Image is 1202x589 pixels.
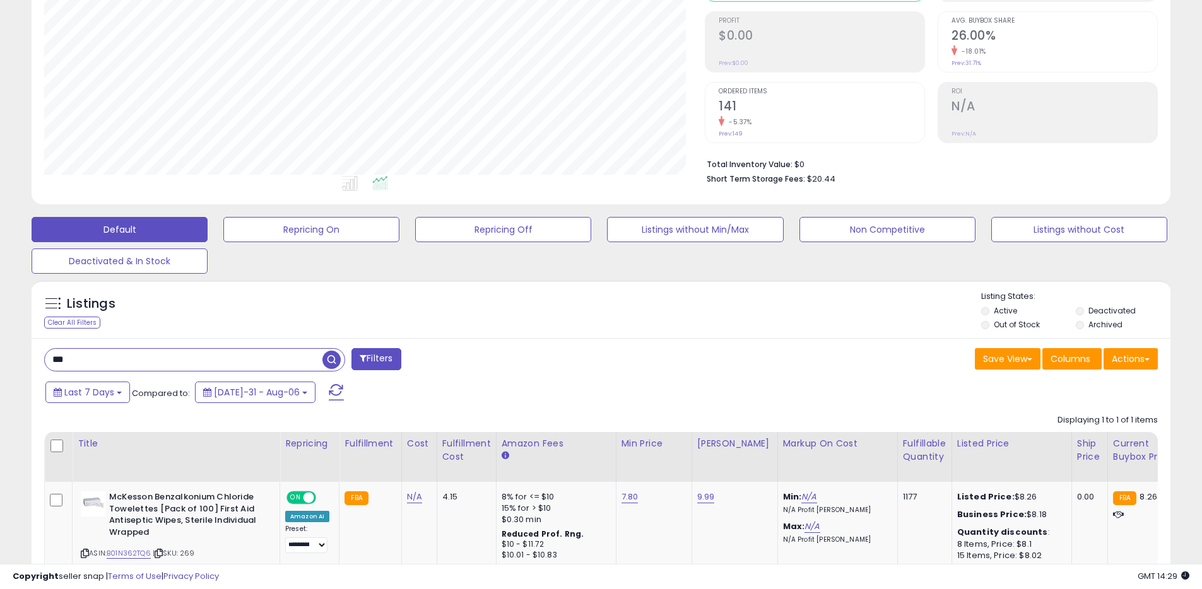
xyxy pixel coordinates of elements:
[502,550,606,561] div: $10.01 - $10.83
[952,130,976,137] small: Prev: N/A
[44,317,100,329] div: Clear All Filters
[32,248,208,274] button: Deactivated & In Stock
[952,28,1157,45] h2: 26.00%
[952,18,1157,25] span: Avg. Buybox Share
[1077,491,1098,503] div: 0.00
[994,319,1040,330] label: Out of Stock
[707,173,805,184] b: Short Term Storage Fees:
[442,437,491,464] div: Fulfillment Cost
[957,526,1048,538] b: Quantity discounts
[502,491,606,503] div: 8% for <= $10
[952,88,1157,95] span: ROI
[799,217,975,242] button: Non Competitive
[1058,414,1158,426] div: Displaying 1 to 1 of 1 items
[1138,570,1189,582] span: 2025-08-14 14:29 GMT
[697,491,715,503] a: 9.99
[1113,437,1178,464] div: Current Buybox Price
[719,59,748,67] small: Prev: $0.00
[622,491,639,503] a: 7.80
[783,491,802,503] b: Min:
[45,382,130,403] button: Last 7 Days
[719,88,924,95] span: Ordered Items
[288,493,303,503] span: ON
[607,217,783,242] button: Listings without Min/Max
[407,491,422,503] a: N/A
[719,28,924,45] h2: $0.00
[981,291,1170,303] p: Listing States:
[1104,348,1158,370] button: Actions
[801,491,816,503] a: N/A
[957,491,1015,503] b: Listed Price:
[783,535,888,544] p: N/A Profit [PERSON_NAME]
[502,514,606,525] div: $0.30 min
[502,450,509,462] small: Amazon Fees.
[707,159,792,170] b: Total Inventory Value:
[719,130,743,137] small: Prev: 149
[777,432,897,482] th: The percentage added to the cost of goods (COGS) that forms the calculator for Min & Max prices.
[952,99,1157,116] h2: N/A
[502,503,606,514] div: 15% for > $10
[108,570,162,582] a: Terms of Use
[783,437,892,450] div: Markup on Cost
[78,437,274,450] div: Title
[957,508,1027,520] b: Business Price:
[957,527,1062,538] div: :
[314,493,334,503] span: OFF
[903,437,946,464] div: Fulfillable Quantity
[223,217,399,242] button: Repricing On
[804,520,820,533] a: N/A
[1077,437,1102,464] div: Ship Price
[13,571,219,583] div: seller snap | |
[957,550,1062,561] div: 15 Items, Price: $8.02
[214,386,300,399] span: [DATE]-31 - Aug-06
[719,99,924,116] h2: 141
[32,217,208,242] button: Default
[13,570,59,582] strong: Copyright
[64,386,114,399] span: Last 7 Days
[502,539,606,550] div: $10 - $11.72
[707,156,1148,171] li: $0
[132,387,190,399] span: Compared to:
[407,437,432,450] div: Cost
[1140,491,1157,503] span: 8.26
[1042,348,1102,370] button: Columns
[351,348,401,370] button: Filters
[1088,319,1122,330] label: Archived
[719,18,924,25] span: Profit
[957,437,1066,450] div: Listed Price
[153,548,195,558] span: | SKU: 269
[415,217,591,242] button: Repricing Off
[957,509,1062,520] div: $8.18
[285,437,334,450] div: Repricing
[957,539,1062,550] div: 8 Items, Price: $8.1
[502,528,584,539] b: Reduced Prof. Rng.
[994,305,1017,316] label: Active
[107,548,151,559] a: B01N362TQ6
[957,491,1062,503] div: $8.26
[345,437,396,450] div: Fulfillment
[975,348,1040,370] button: Save View
[67,295,115,313] h5: Listings
[1113,491,1136,505] small: FBA
[442,491,486,503] div: 4.15
[345,491,368,505] small: FBA
[807,173,835,185] span: $20.44
[502,437,611,450] div: Amazon Fees
[1088,305,1136,316] label: Deactivated
[952,59,981,67] small: Prev: 31.71%
[724,117,751,127] small: -5.37%
[109,491,262,541] b: McKesson Benzalkonium Chloride Towelettes [Pack of 100] First Aid Antiseptic Wipes, Sterile Indiv...
[81,491,106,516] img: 31GuJZ7KbVL._SL40_.jpg
[783,520,805,532] b: Max:
[697,437,772,450] div: [PERSON_NAME]
[783,506,888,515] p: N/A Profit [PERSON_NAME]
[285,525,329,553] div: Preset:
[903,491,942,503] div: 1177
[163,570,219,582] a: Privacy Policy
[991,217,1167,242] button: Listings without Cost
[195,382,315,403] button: [DATE]-31 - Aug-06
[285,511,329,522] div: Amazon AI
[957,47,986,56] small: -18.01%
[622,437,686,450] div: Min Price
[1051,353,1090,365] span: Columns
